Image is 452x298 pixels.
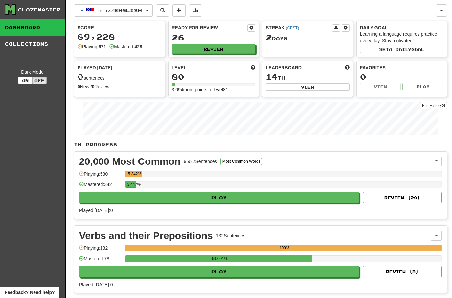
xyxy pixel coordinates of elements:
[134,44,142,49] strong: 428
[360,64,444,71] div: Favorites
[79,157,180,166] div: 20,000 Most Common
[79,171,122,181] div: Playing: 530
[266,33,272,42] span: 2
[266,73,350,81] div: th
[78,83,161,90] div: New / Review
[251,64,255,71] span: Score more points to level up
[79,192,359,203] button: Play
[172,24,248,31] div: Ready for Review
[79,266,359,277] button: Play
[266,72,278,81] span: 14
[172,64,187,71] span: Level
[360,83,401,90] button: View
[389,47,411,52] span: a daily
[127,181,136,188] div: 3.447%
[78,84,80,89] strong: 0
[79,231,213,241] div: Verbs and their Prepositions
[266,33,350,42] div: Day s
[5,69,60,75] div: Dark Mode
[363,266,442,277] button: Review (5)
[79,245,122,256] div: Playing: 132
[5,289,55,296] span: Open feedback widget
[172,86,256,93] div: 3,094 more points to level 81
[402,83,443,90] button: Play
[172,33,256,42] div: 26
[127,255,312,262] div: 59.091%
[99,44,106,49] strong: 671
[156,4,169,17] button: Search sentences
[78,64,112,71] span: Played [DATE]
[78,43,106,50] div: Playing:
[32,77,47,84] button: Off
[363,192,442,203] button: Review (20)
[127,171,142,177] div: 5.342%
[78,73,161,81] div: sentences
[216,232,246,239] div: 132 Sentences
[345,64,350,71] span: This week in points, UTC
[189,4,202,17] button: More stats
[79,208,113,213] span: Played [DATE]: 0
[172,4,186,17] button: Add sentence to collection
[79,282,113,287] span: Played [DATE]: 0
[360,73,444,81] div: 0
[79,181,122,192] div: Mastered: 342
[92,84,95,89] strong: 0
[18,7,61,13] div: Clozemaster
[78,33,161,41] div: 89,228
[74,141,447,148] p: In Progress
[18,77,33,84] button: On
[78,24,161,31] div: Score
[172,44,256,54] button: Review
[420,102,447,109] a: Full History
[360,31,444,44] div: Learning a language requires practice every day. Stay motivated!
[109,43,142,50] div: Mastered:
[360,24,444,31] div: Daily Goal
[172,73,256,81] div: 80
[266,64,302,71] span: Leaderboard
[74,4,153,17] button: עברית/English
[79,255,122,266] div: Mastered: 78
[184,158,217,165] div: 9,922 Sentences
[98,8,142,13] span: עברית / English
[78,72,84,81] span: 0
[266,83,350,91] button: View
[220,158,262,165] button: Most Common Words
[286,26,299,30] a: (CEST)
[127,245,442,251] div: 100%
[360,46,444,53] button: Seta dailygoal
[266,24,332,31] div: Streak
